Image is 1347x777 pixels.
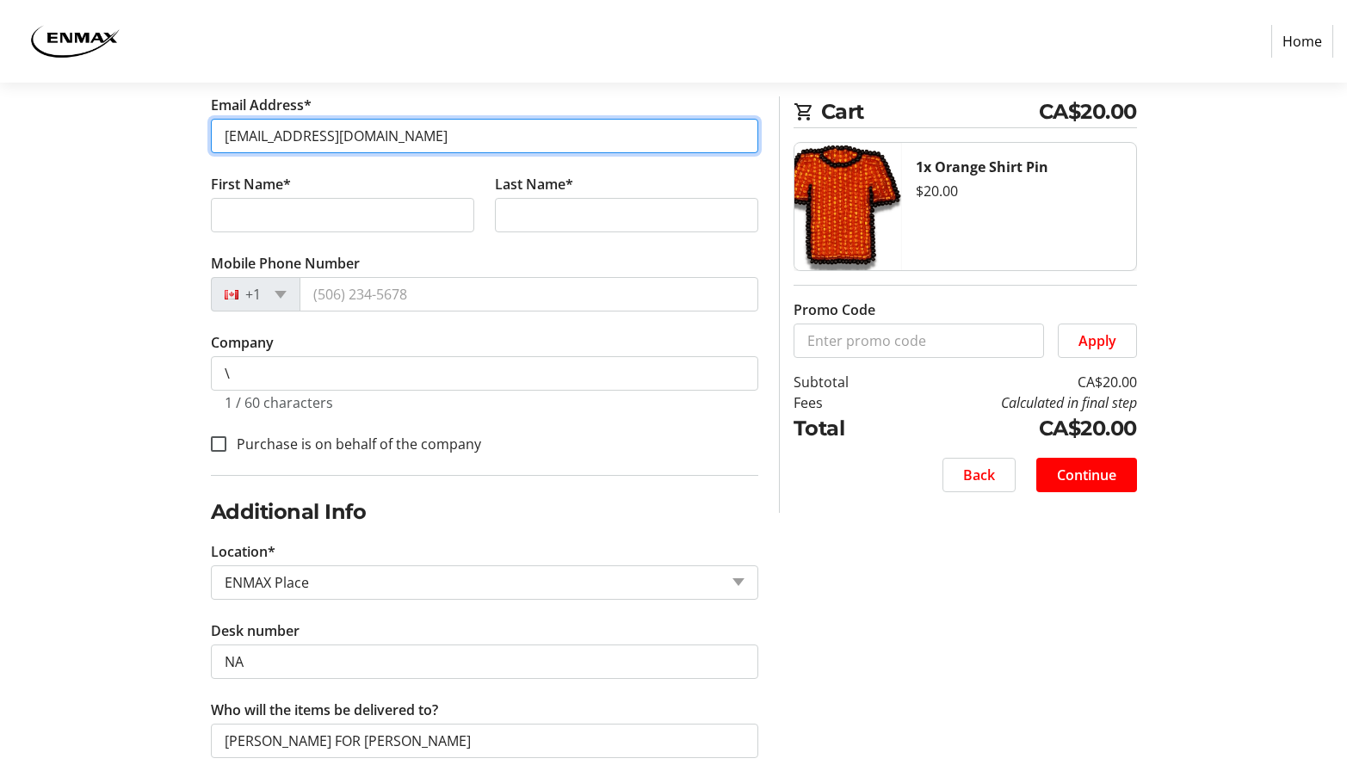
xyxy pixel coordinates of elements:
button: Back [942,458,1016,492]
label: Company [211,332,274,353]
label: Who will the items be delivered to? [211,700,438,720]
label: Mobile Phone Number [211,253,360,274]
td: Subtotal [794,372,893,392]
label: Email Address* [211,95,312,115]
label: Last Name* [495,174,573,194]
h2: Additional Info [211,496,758,527]
span: CA$20.00 [1039,96,1137,127]
a: Home [1271,25,1333,58]
span: Back [963,465,995,485]
span: Continue [1057,465,1116,485]
strong: 1x Orange Shirt Pin [916,157,1048,176]
label: Desk number [211,620,300,641]
label: Promo Code [794,299,875,320]
td: Fees [794,392,893,413]
input: (506) 234-5678 [300,277,758,311]
img: Orange Shirt Pin [794,143,902,270]
td: CA$20.00 [893,413,1137,444]
img: ENMAX 's Logo [14,7,136,76]
label: Purchase is on behalf of the company [226,434,481,454]
input: Enter promo code [794,324,1044,358]
button: Continue [1036,458,1137,492]
span: Apply [1078,330,1116,351]
td: CA$20.00 [893,372,1137,392]
label: First Name* [211,174,291,194]
button: Apply [1058,324,1137,358]
label: Location* [211,541,275,562]
span: Cart [821,96,1039,127]
tr-character-limit: 1 / 60 characters [225,393,333,412]
td: Calculated in final step [893,392,1137,413]
div: $20.00 [916,181,1122,201]
td: Total [794,413,893,444]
